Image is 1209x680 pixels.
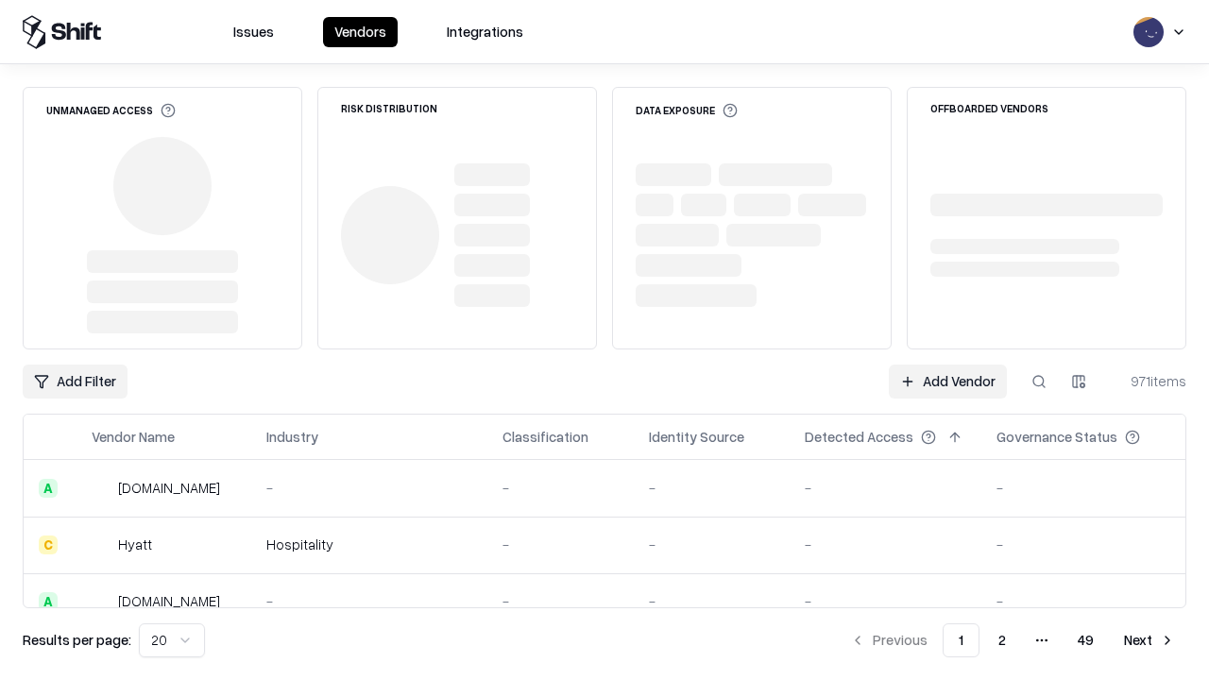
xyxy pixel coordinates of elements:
button: Integrations [435,17,535,47]
div: - [805,535,966,554]
div: - [649,478,775,498]
button: Next [1113,623,1186,657]
div: Risk Distribution [341,103,437,113]
div: A [39,592,58,611]
div: [DOMAIN_NAME] [118,591,220,611]
div: Vendor Name [92,427,175,447]
div: Offboarded Vendors [930,103,1048,113]
div: Unmanaged Access [46,103,176,118]
div: [DOMAIN_NAME] [118,478,220,498]
div: Governance Status [996,427,1117,447]
div: - [502,478,619,498]
div: - [996,591,1170,611]
div: - [502,591,619,611]
div: C [39,535,58,554]
img: intrado.com [92,479,111,498]
button: 49 [1063,623,1109,657]
div: - [502,535,619,554]
div: - [805,478,966,498]
div: Industry [266,427,318,447]
div: - [805,591,966,611]
div: Data Exposure [636,103,738,118]
p: Results per page: [23,630,131,650]
div: - [649,591,775,611]
button: Issues [222,17,285,47]
nav: pagination [839,623,1186,657]
button: Vendors [323,17,398,47]
button: 2 [983,623,1021,657]
div: Identity Source [649,427,744,447]
div: Detected Access [805,427,913,447]
img: primesec.co.il [92,592,111,611]
div: - [996,535,1170,554]
div: Classification [502,427,588,447]
a: Add Vendor [889,365,1007,399]
div: 971 items [1111,371,1186,391]
div: - [266,591,472,611]
button: Add Filter [23,365,128,399]
button: 1 [943,623,979,657]
img: Hyatt [92,535,111,554]
div: - [996,478,1170,498]
div: - [266,478,472,498]
div: Hyatt [118,535,152,554]
div: - [649,535,775,554]
div: A [39,479,58,498]
div: Hospitality [266,535,472,554]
